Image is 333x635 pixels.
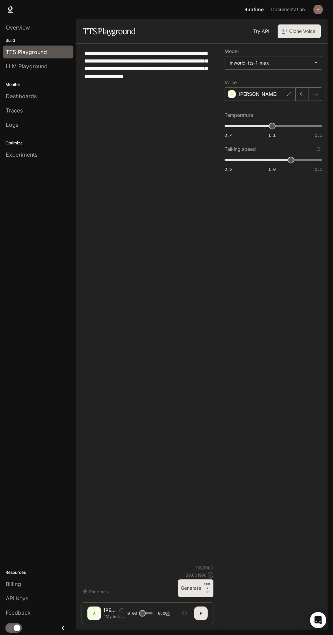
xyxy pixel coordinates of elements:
div: A [89,608,100,619]
span: 1.5 [315,166,322,172]
div: Open Intercom Messenger [310,612,326,628]
button: GenerateCTRL +⏎ [178,579,213,597]
p: "My in-laws demanded I pay off their credit card debt—because my salary was 'extra income.' That’... [104,614,127,619]
button: Clone Voice [278,24,321,38]
h1: TTS Playground [83,24,136,38]
img: User avatar [313,5,323,14]
span: 1.5 [315,132,322,138]
p: [PERSON_NAME] [239,91,278,98]
p: $ 0.001990 [186,572,207,578]
span: 0.7 [225,132,232,138]
p: Talking speed [225,147,256,152]
span: 1.0 [268,166,276,172]
a: Runtime [242,3,266,16]
p: CTRL + [204,582,211,590]
button: Download audio [161,606,175,620]
span: 0:00 [127,610,137,617]
span: 0:08 [158,610,168,617]
div: inworld-tts-1-max [225,56,322,69]
p: 199 / 1000 [196,565,213,571]
div: inworld-tts-1-max [230,59,311,66]
span: 1.1 [268,132,276,138]
button: Inspect [178,606,191,620]
p: ⏎ [204,582,211,594]
a: Documentation [267,3,309,16]
p: Temperature [225,113,253,118]
span: Runtime [244,5,264,14]
button: Reset to default [315,145,322,153]
button: User avatar [311,3,325,16]
span: Documentation [271,5,305,14]
button: Copy Voice ID [117,608,126,612]
p: Voice [225,80,237,85]
span: 0.5 [225,166,232,172]
button: Shortcuts [82,586,110,597]
p: [PERSON_NAME] [104,607,117,614]
a: Try API [250,24,272,38]
p: Model [225,49,239,54]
